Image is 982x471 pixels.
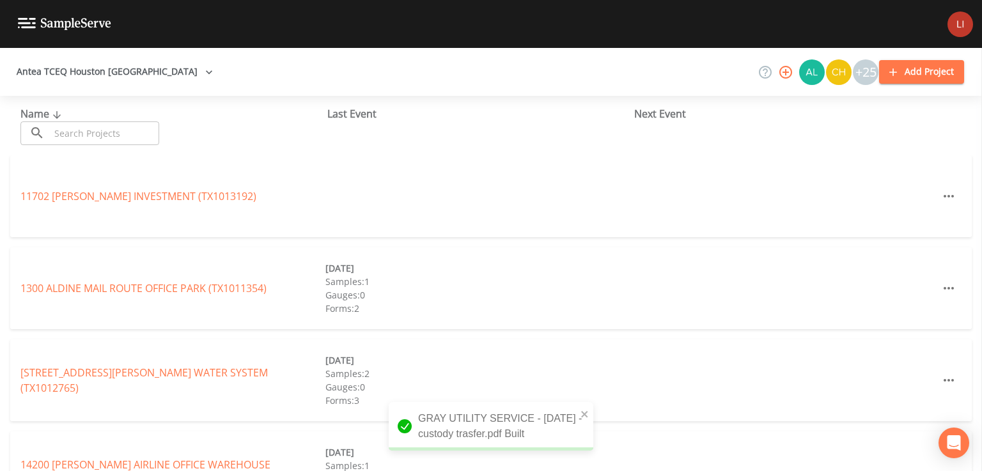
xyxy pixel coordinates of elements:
[825,59,852,85] div: Charles Medina
[325,275,630,288] div: Samples: 1
[947,12,973,37] img: e1cb15338d9faa5df36971f19308172f
[327,106,634,121] div: Last Event
[939,428,969,458] div: Open Intercom Messenger
[634,106,941,121] div: Next Event
[20,281,267,295] a: 1300 ALDINE MAIL ROUTE OFFICE PARK (TX1011354)
[325,380,630,394] div: Gauges: 0
[879,60,964,84] button: Add Project
[12,60,218,84] button: Antea TCEQ Houston [GEOGRAPHIC_DATA]
[50,121,159,145] input: Search Projects
[325,445,630,459] div: [DATE]
[799,59,825,85] img: 30a13df2a12044f58df5f6b7fda61338
[325,394,630,407] div: Forms: 3
[20,366,268,395] a: [STREET_ADDRESS][PERSON_NAME] WATER SYSTEM (TX1012765)
[20,107,65,121] span: Name
[325,353,630,367] div: [DATE]
[325,302,630,315] div: Forms: 2
[18,18,111,30] img: logo
[325,288,630,302] div: Gauges: 0
[581,406,589,421] button: close
[826,59,852,85] img: c74b8b8b1c7a9d34f67c5e0ca157ed15
[20,189,256,203] a: 11702 [PERSON_NAME] INVESTMENT (TX1013192)
[325,367,630,380] div: Samples: 2
[799,59,825,85] div: Alaina Hahn
[389,402,593,451] div: GRAY UTILITY SERVICE - [DATE] - custody trasfer.pdf Built
[853,59,878,85] div: +25
[325,261,630,275] div: [DATE]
